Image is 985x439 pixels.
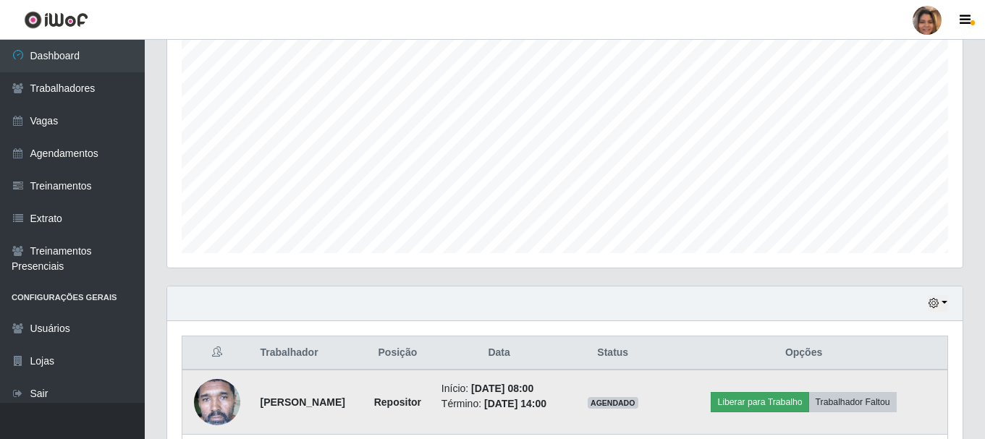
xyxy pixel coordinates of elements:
[363,336,433,370] th: Posição
[260,396,344,408] strong: [PERSON_NAME]
[471,383,533,394] time: [DATE] 08:00
[809,392,897,412] button: Trabalhador Faltou
[565,336,660,370] th: Status
[588,397,638,409] span: AGENDADO
[24,11,88,29] img: CoreUI Logo
[441,381,557,396] li: Início:
[374,396,421,408] strong: Repositor
[660,336,947,370] th: Opções
[484,398,546,409] time: [DATE] 14:00
[251,336,362,370] th: Trabalhador
[441,396,557,412] li: Término:
[433,336,566,370] th: Data
[711,392,808,412] button: Liberar para Trabalho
